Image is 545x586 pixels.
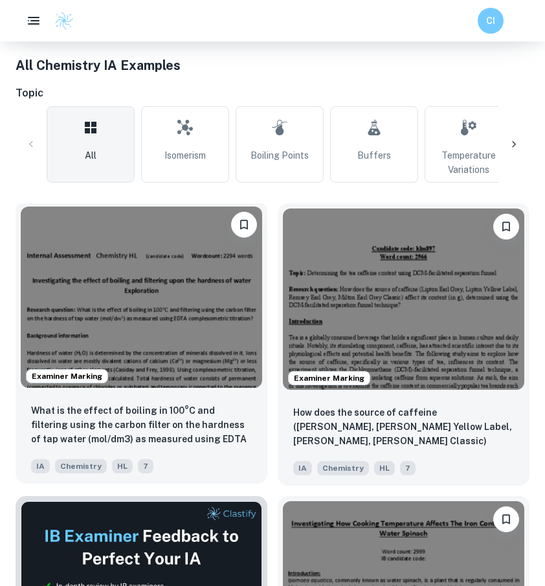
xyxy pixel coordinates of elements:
[27,370,107,382] span: Examiner Marking
[293,461,312,475] span: IA
[112,459,133,473] span: HL
[16,56,529,75] h1: All Chemistry IA Examples
[484,14,498,28] h6: CI
[374,461,395,475] span: HL
[293,405,514,449] p: How does the source of caffeine (Lipton Earl Grey, Lipton Yellow Label, Remsey Earl Grey, Milton ...
[47,11,74,30] a: Clastify logo
[289,372,370,384] span: Examiner Marking
[231,212,257,238] button: Bookmark
[54,11,74,30] img: Clastify logo
[21,207,262,388] img: Chemistry IA example thumbnail: What is the effect of boiling in 100°C a
[31,459,50,473] span: IA
[283,208,524,390] img: Chemistry IA example thumbnail: How does the source of caffeine (Lipton
[85,148,96,163] span: All
[138,459,153,473] span: 7
[317,461,369,475] span: Chemistry
[55,459,107,473] span: Chemistry
[16,203,267,486] a: Examiner MarkingBookmarkWhat is the effect of boiling in 100°C and filtering using the carbon fil...
[357,148,391,163] span: Buffers
[430,148,507,177] span: Temperature Variations
[16,85,529,101] h6: Topic
[478,8,504,34] button: CI
[493,214,519,240] button: Bookmark
[250,148,309,163] span: Boiling Points
[493,506,519,532] button: Bookmark
[400,461,416,475] span: 7
[278,203,529,486] a: Examiner MarkingBookmarkHow does the source of caffeine (Lipton Earl Grey, Lipton Yellow Label, R...
[164,148,206,163] span: Isomerism
[31,403,252,447] p: What is the effect of boiling in 100°C and filtering using the carbon filter on the hardness of t...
